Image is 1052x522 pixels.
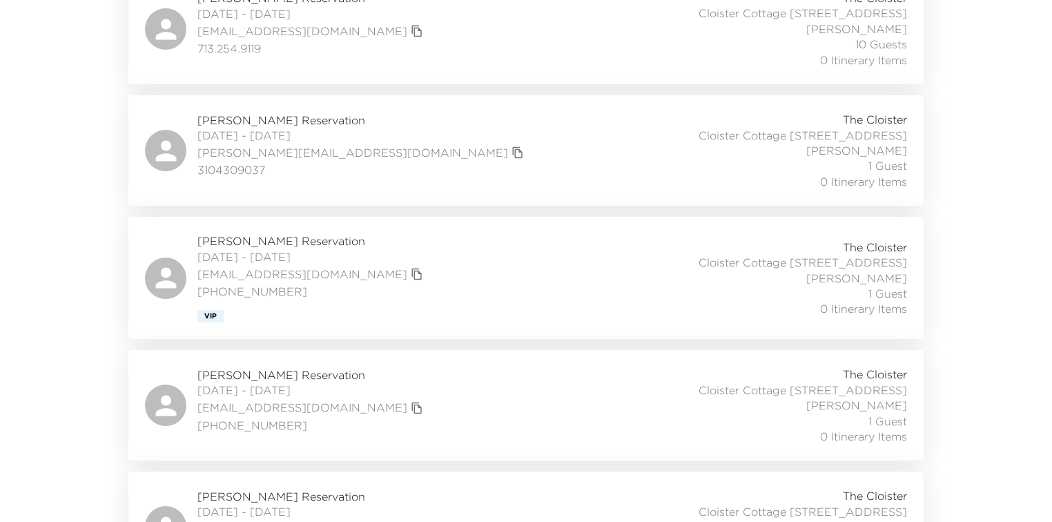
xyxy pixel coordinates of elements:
[820,174,907,189] span: 0 Itinerary Items
[197,145,508,160] a: [PERSON_NAME][EMAIL_ADDRESS][DOMAIN_NAME]
[820,52,907,68] span: 0 Itinerary Items
[197,113,527,128] span: [PERSON_NAME] Reservation
[843,240,907,255] span: The Cloister
[855,37,907,52] span: 10 Guests
[868,414,907,429] span: 1 Guest
[699,504,907,519] span: Cloister Cottage [STREET_ADDRESS]
[204,312,217,320] span: Vip
[407,21,427,41] button: copy primary member email
[806,21,907,37] span: [PERSON_NAME]
[806,143,907,158] span: [PERSON_NAME]
[820,429,907,444] span: 0 Itinerary Items
[197,489,427,504] span: [PERSON_NAME] Reservation
[197,267,407,282] a: [EMAIL_ADDRESS][DOMAIN_NAME]
[128,350,924,461] a: [PERSON_NAME] Reservation[DATE] - [DATE][EMAIL_ADDRESS][DOMAIN_NAME]copy primary member email[PHO...
[820,301,907,316] span: 0 Itinerary Items
[843,112,907,127] span: The Cloister
[197,367,427,383] span: [PERSON_NAME] Reservation
[699,6,907,21] span: Cloister Cottage [STREET_ADDRESS]
[197,128,527,143] span: [DATE] - [DATE]
[197,504,427,519] span: [DATE] - [DATE]
[868,286,907,301] span: 1 Guest
[197,6,427,21] span: [DATE] - [DATE]
[197,418,427,433] span: [PHONE_NUMBER]
[407,398,427,418] button: copy primary member email
[843,488,907,503] span: The Cloister
[699,255,907,270] span: Cloister Cottage [STREET_ADDRESS]
[197,233,427,249] span: [PERSON_NAME] Reservation
[128,95,924,206] a: [PERSON_NAME] Reservation[DATE] - [DATE][PERSON_NAME][EMAIL_ADDRESS][DOMAIN_NAME]copy primary mem...
[806,398,907,413] span: [PERSON_NAME]
[197,400,407,415] a: [EMAIL_ADDRESS][DOMAIN_NAME]
[197,284,427,299] span: [PHONE_NUMBER]
[699,128,907,143] span: Cloister Cottage [STREET_ADDRESS]
[508,143,527,162] button: copy primary member email
[868,158,907,173] span: 1 Guest
[128,217,924,339] a: [PERSON_NAME] Reservation[DATE] - [DATE][EMAIL_ADDRESS][DOMAIN_NAME]copy primary member email[PHO...
[407,264,427,284] button: copy primary member email
[197,383,427,398] span: [DATE] - [DATE]
[197,162,527,177] span: 3104309037
[843,367,907,382] span: The Cloister
[197,249,427,264] span: [DATE] - [DATE]
[806,271,907,286] span: [PERSON_NAME]
[197,41,427,56] span: 713.254.9119
[197,23,407,39] a: [EMAIL_ADDRESS][DOMAIN_NAME]
[699,383,907,398] span: Cloister Cottage [STREET_ADDRESS]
